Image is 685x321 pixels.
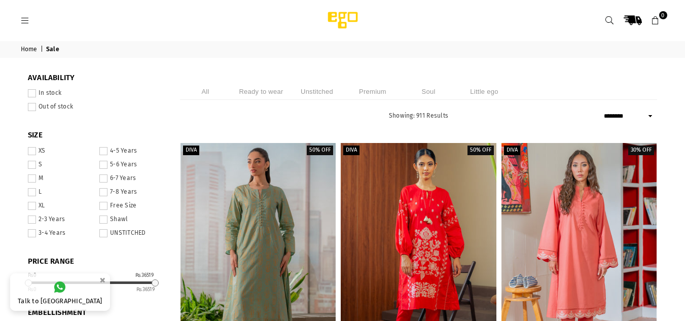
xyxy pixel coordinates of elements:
span: EMBELLISHMENT [28,308,165,318]
span: SIZE [28,130,165,140]
label: 3-4 Years [28,229,93,237]
label: 7-8 Years [99,188,165,196]
label: Shawl [99,216,165,224]
label: M [28,174,93,183]
label: Out of stock [28,103,165,111]
a: Home [21,46,39,54]
label: XL [28,202,93,210]
li: All [180,83,231,100]
li: Unstitched [292,83,342,100]
label: 5-6 Years [99,161,165,169]
img: Ego [300,10,386,30]
button: × [96,272,109,289]
div: ₨36519 [135,273,154,278]
label: UNSTITCHED [99,229,165,237]
li: Soul [403,83,454,100]
label: Diva [504,146,520,155]
a: Menu [16,16,34,24]
a: Search [601,11,619,29]
label: Diva [183,146,199,155]
span: Sale [46,46,61,54]
label: S [28,161,93,169]
span: PRICE RANGE [28,257,165,267]
label: Free Size [99,202,165,210]
label: 50% off [467,146,494,155]
a: 0 [646,11,665,29]
label: 4-5 Years [99,147,165,155]
label: 30% off [628,146,654,155]
label: Diva [343,146,359,155]
label: 50% off [307,146,333,155]
label: XS [28,147,93,155]
li: Ready to wear [236,83,286,100]
a: Talk to [GEOGRAPHIC_DATA] [10,273,110,311]
li: Little ego [459,83,510,100]
span: | [41,46,45,54]
span: Availability [28,73,165,83]
label: 2-3 Years [28,216,93,224]
nav: breadcrumbs [13,41,672,58]
span: Showing: 911 Results [389,112,448,119]
label: In stock [28,89,165,97]
li: Premium [347,83,398,100]
label: L [28,188,93,196]
span: 0 [659,11,667,19]
ins: 36519 [136,287,155,293]
label: 6-7 Years [99,174,165,183]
